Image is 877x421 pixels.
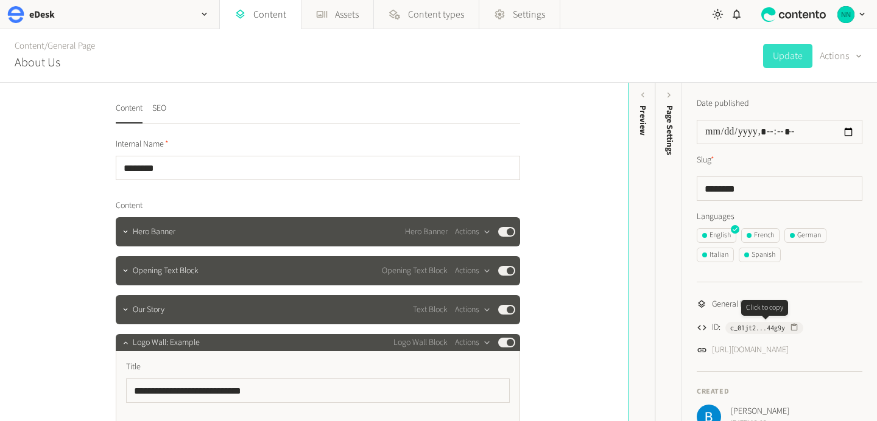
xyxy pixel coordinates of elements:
[116,138,169,151] span: Internal Name
[712,344,789,357] a: [URL][DOMAIN_NAME]
[382,265,448,277] span: Opening Text Block
[152,102,166,124] button: SEO
[133,265,199,277] span: Opening Text Block
[455,224,491,239] button: Actions
[15,40,44,52] a: Content
[702,249,728,260] div: Italian
[7,6,24,23] img: eDesk
[697,248,734,262] button: Italian
[790,230,821,241] div: German
[697,97,749,110] label: Date published
[763,44,812,68] button: Update
[126,361,141,374] span: Title
[455,263,491,278] button: Actions
[697,386,862,397] h4: Created
[133,226,175,238] span: Hero Banner
[820,44,862,68] button: Actions
[663,105,676,155] span: Page Settings
[455,335,491,350] button: Actions
[784,228,826,243] button: German
[636,105,649,136] div: Preview
[702,230,731,241] div: English
[116,200,143,212] span: Content
[712,321,720,334] span: ID:
[744,249,775,260] div: Spanish
[837,6,854,23] img: Nikola Nikolov
[455,302,491,317] button: Actions
[29,7,55,22] h2: eDesk
[741,300,788,316] div: Click to copy
[133,336,200,349] span: Logo Wall: Example
[725,322,803,334] button: c_01jt2...44g9y
[731,405,789,418] span: [PERSON_NAME]
[413,304,448,316] span: Text Block
[697,228,736,243] button: English
[44,40,48,52] span: /
[48,40,95,52] a: General Page
[405,226,448,238] span: Hero Banner
[393,336,448,349] span: Logo Wall Block
[15,54,60,72] h2: About Us
[116,102,143,124] button: Content
[697,211,862,223] label: Languages
[697,154,714,167] label: Slug
[730,322,785,333] span: c_01jt2...44g9y
[747,230,774,241] div: French
[712,298,757,311] span: General Page
[408,7,464,22] span: Content types
[133,304,164,316] span: Our Story
[739,248,781,262] button: Spanish
[513,7,545,22] span: Settings
[741,228,780,243] button: French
